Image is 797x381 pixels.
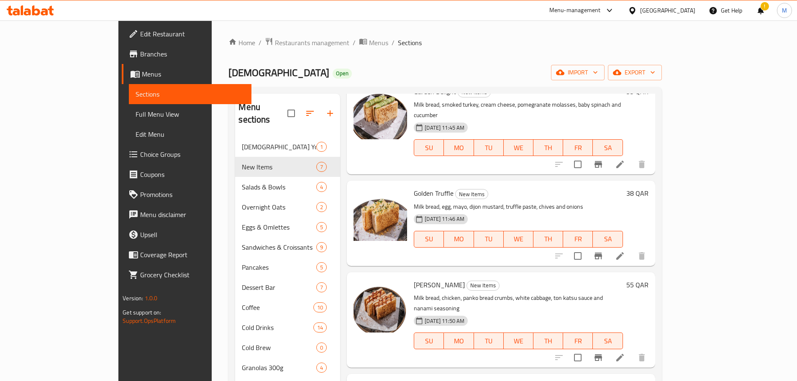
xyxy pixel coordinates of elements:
a: Edit Menu [129,124,251,144]
a: Promotions [122,184,251,205]
span: 4 [317,183,326,191]
span: MO [447,142,470,154]
p: Milk bread, egg, mayo, dijon mustard, truffle paste, chives and onions [414,202,623,212]
h6: 55 QAR [626,86,648,97]
span: 5 [317,223,326,231]
span: Sandwiches & Croissants [242,242,316,252]
a: Grocery Checklist [122,265,251,285]
button: FR [563,139,593,156]
span: SU [418,335,441,347]
div: Dessert Bar [242,282,316,292]
span: TH [537,142,560,154]
button: MO [444,332,474,349]
span: Restaurants management [275,38,349,48]
a: Edit menu item [615,159,625,169]
a: Support.OpsPlatform [123,315,176,326]
span: Salads & Bowls [242,182,316,192]
span: [DEMOGRAPHIC_DATA] [228,63,329,82]
a: Sections [129,84,251,104]
div: items [313,302,327,312]
span: [DATE] 11:50 AM [421,317,468,325]
nav: breadcrumb [228,37,661,48]
a: Coverage Report [122,245,251,265]
span: Promotions [140,189,245,199]
div: Cold Brew0 [235,338,340,358]
span: Coffee [242,302,313,312]
span: MO [447,335,470,347]
span: FR [566,142,589,154]
button: delete [632,246,652,266]
button: Branch-specific-item [588,154,608,174]
span: [DEMOGRAPHIC_DATA] Yogurt Bar [242,142,316,152]
span: New Items [242,162,316,172]
span: Menus [369,38,388,48]
button: SA [593,231,623,248]
span: 1.0.0 [145,293,158,304]
button: TH [533,332,563,349]
div: Cold Drinks14 [235,317,340,338]
a: Branches [122,44,251,64]
div: items [316,202,327,212]
div: items [316,343,327,353]
button: TH [533,231,563,248]
button: Branch-specific-item [588,246,608,266]
div: Granolas 300g4 [235,358,340,378]
div: New Items [455,189,488,199]
span: Version: [123,293,143,304]
div: Eggs & Omlettes5 [235,217,340,237]
a: Edit Restaurant [122,24,251,44]
span: Menus [142,69,245,79]
span: Overnight Oats [242,202,316,212]
div: Pancakes [242,262,316,272]
button: import [551,65,605,80]
span: M [782,6,787,15]
div: items [316,222,327,232]
button: export [608,65,662,80]
button: WE [504,332,533,349]
span: Sections [136,89,245,99]
span: Select to update [569,156,587,173]
span: Upsell [140,230,245,240]
span: WE [507,142,530,154]
span: import [558,67,598,78]
span: [DATE] 11:45 AM [421,124,468,132]
span: Golden Truffle [414,187,454,199]
span: Eggs & Omlettes [242,222,316,232]
div: items [316,142,327,152]
div: New Items7 [235,157,340,177]
span: FR [566,233,589,245]
button: TU [474,332,504,349]
div: items [316,182,327,192]
button: delete [632,154,652,174]
div: items [316,282,327,292]
span: Edit Restaurant [140,29,245,39]
span: WE [507,233,530,245]
div: New Items [466,281,500,291]
li: / [259,38,261,48]
span: WE [507,335,530,347]
span: Granolas 300g [242,363,316,373]
span: MO [447,233,470,245]
div: Menu-management [549,5,601,15]
span: Choice Groups [140,149,245,159]
button: delete [632,348,652,368]
button: SU [414,332,444,349]
span: 9 [317,243,326,251]
div: Coffee10 [235,297,340,317]
span: 5 [317,263,326,271]
button: Branch-specific-item [588,348,608,368]
button: FR [563,332,593,349]
div: items [316,363,327,373]
button: WE [504,231,533,248]
span: 2 [317,203,326,211]
div: Overnight Oats2 [235,197,340,217]
span: TU [477,335,500,347]
span: SA [596,233,619,245]
span: Full Menu View [136,109,245,119]
span: Menu disclaimer [140,210,245,220]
